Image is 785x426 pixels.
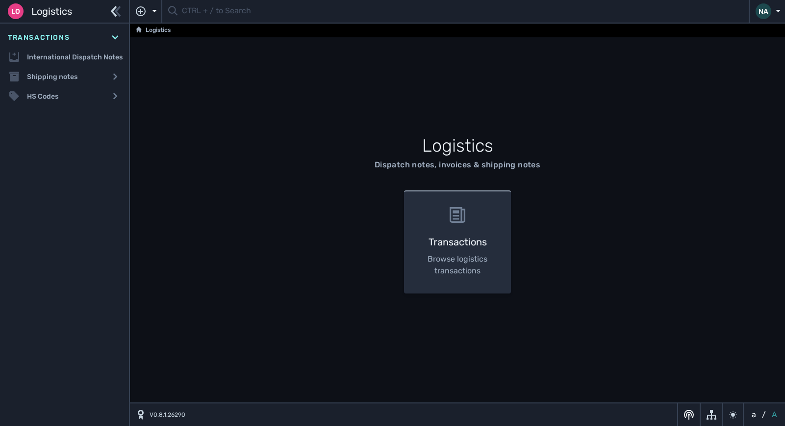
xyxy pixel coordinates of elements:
span: V0.8.1.26290 [150,410,185,419]
button: A [770,409,779,421]
span: / [762,409,766,421]
h1: Logistics [220,133,695,159]
div: NA [756,3,771,19]
div: Dispatch notes, invoices & shipping notes [375,159,540,171]
p: Browse logistics transactions [420,253,496,277]
span: Logistics [31,4,72,19]
input: CTRL + / to Search [182,2,743,21]
button: a [750,409,758,421]
div: Lo [8,3,24,19]
h3: Transactions [420,235,496,249]
span: Transactions [8,32,70,43]
a: Transactions Browse logistics transactions [398,190,517,293]
a: Logistics [136,25,171,36]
